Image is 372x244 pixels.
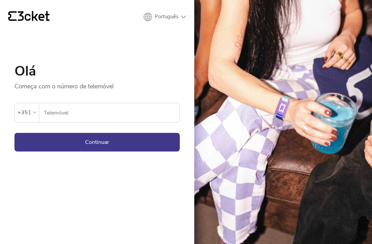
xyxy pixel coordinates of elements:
[8,11,50,23] a: {' '}
[14,78,180,90] p: Começa com o número de telemóvel
[39,103,179,123] label: Telemóvel
[43,103,179,122] input: Telemóvel
[14,133,180,152] button: Continuar
[18,107,31,118] div: +351
[14,64,180,78] h1: Olá
[8,11,17,21] g: {' '}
